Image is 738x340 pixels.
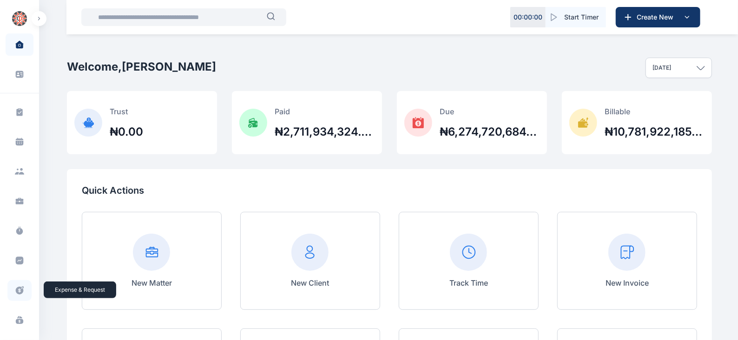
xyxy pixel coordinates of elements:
p: New Matter [132,277,172,288]
p: Paid [275,106,375,117]
h2: ₦6,274,720,684.75 [440,124,540,139]
p: Track Time [449,277,488,288]
p: 00 : 00 : 00 [514,13,542,22]
h2: Welcome, [PERSON_NAME] [67,59,216,74]
p: New Client [291,277,329,288]
button: Start Timer [546,7,606,27]
h2: ₦0.00 [110,124,143,139]
span: Start Timer [564,13,599,22]
p: Billable [605,106,705,117]
h2: ₦10,781,922,185.65 [605,124,705,139]
p: [DATE] [652,64,671,72]
p: Quick Actions [82,184,697,197]
span: Create New [633,13,681,22]
p: Trust [110,106,143,117]
button: Create New [616,7,700,27]
p: Due [440,106,540,117]
p: New Invoice [606,277,649,288]
h2: ₦2,711,934,324.89 [275,124,375,139]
